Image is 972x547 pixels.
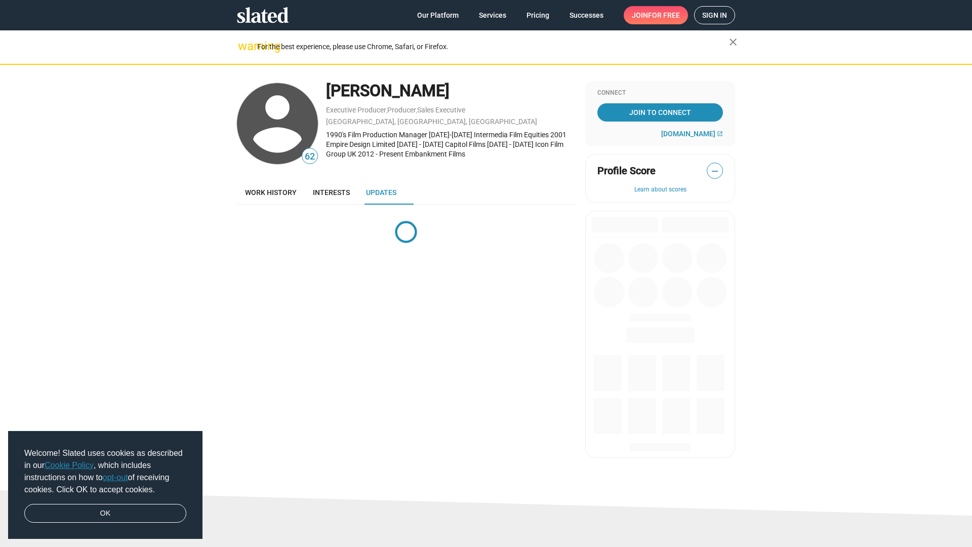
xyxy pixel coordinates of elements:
span: , [386,108,387,113]
div: Connect [597,89,723,97]
a: Successes [561,6,612,24]
button: Learn about scores [597,186,723,194]
mat-icon: close [727,36,739,48]
a: Producer [387,106,416,114]
span: , [416,108,417,113]
a: Work history [237,180,305,205]
span: — [707,165,722,178]
a: Sales Executive [417,106,465,114]
span: Our Platform [417,6,459,24]
span: Work history [245,188,297,197]
div: cookieconsent [8,431,202,539]
span: Join To Connect [599,103,721,122]
mat-icon: open_in_new [717,131,723,137]
a: [DOMAIN_NAME] [661,130,723,138]
a: Sign in [694,6,735,24]
span: Services [479,6,506,24]
a: Cookie Policy [45,461,94,470]
span: [DOMAIN_NAME] [661,130,715,138]
a: Services [471,6,514,24]
a: Our Platform [409,6,467,24]
div: [PERSON_NAME] [326,80,575,102]
span: Join [632,6,680,24]
a: dismiss cookie message [24,504,186,523]
span: Updates [366,188,396,197]
mat-icon: warning [238,40,250,52]
a: Updates [358,180,404,205]
div: For the best experience, please use Chrome, Safari, or Firefox. [257,40,729,54]
div: 1990's Film Production Manager [DATE]-[DATE] Intermedia Film Equities 2001 Empire Design Limited ... [326,130,575,159]
a: Join To Connect [597,103,723,122]
a: opt-out [103,473,128,482]
a: Interests [305,180,358,205]
span: 62 [302,150,317,164]
a: Pricing [518,6,557,24]
span: Welcome! Slated uses cookies as described in our , which includes instructions on how to of recei... [24,447,186,496]
span: for free [648,6,680,24]
span: Pricing [526,6,549,24]
a: Executive Producer [326,106,386,114]
a: [GEOGRAPHIC_DATA], [GEOGRAPHIC_DATA], [GEOGRAPHIC_DATA] [326,118,537,126]
span: Interests [313,188,350,197]
span: Successes [570,6,603,24]
span: Profile Score [597,164,656,178]
span: Sign in [702,7,727,24]
a: Joinfor free [624,6,688,24]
